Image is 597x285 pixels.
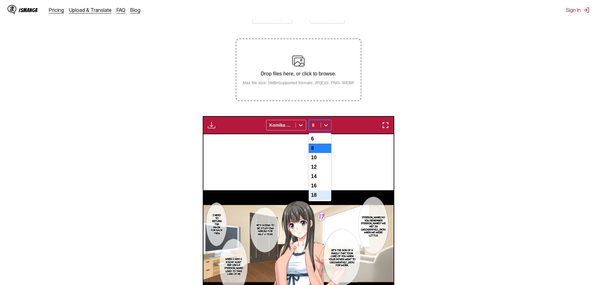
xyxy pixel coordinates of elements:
[309,172,331,181] div: 14
[8,5,16,14] img: IsManga Logo
[566,7,589,13] button: Sign In
[130,7,140,13] a: Blog
[208,121,215,129] img: Download translated images
[309,144,331,153] div: 8
[19,7,38,13] div: IsManga
[49,7,64,13] a: Pricing
[223,256,245,277] p: When I was a kid, my aunt and uncle [PERSON_NAME] used to take care of me.
[309,191,331,200] div: 18
[309,181,331,191] div: 16
[8,5,49,15] a: IsManga LogoIsManga
[382,121,389,129] img: Enter fullscreen
[583,7,589,13] img: Sign out
[309,153,331,162] div: 10
[309,162,331,172] div: 12
[117,7,125,13] a: FAQ
[238,71,359,77] p: Drop files here, or click to browse.
[360,215,387,238] p: [PERSON_NAME], do you remember [PERSON_NAME]? We met in [GEOGRAPHIC_DATA] when we were little.
[210,212,224,236] p: I need to return the favor for back then.
[254,222,276,237] p: He's going to be studying abroad for half a year.
[327,247,357,268] p: He's the son of a family that took care of you when your father went to [GEOGRAPHIC_DATA] for work.
[309,134,331,144] div: 6
[69,7,112,13] a: Upload & Translate
[238,80,359,85] small: Max file size: 5MB • Supported formats: JP(E)G, PNG, WEBP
